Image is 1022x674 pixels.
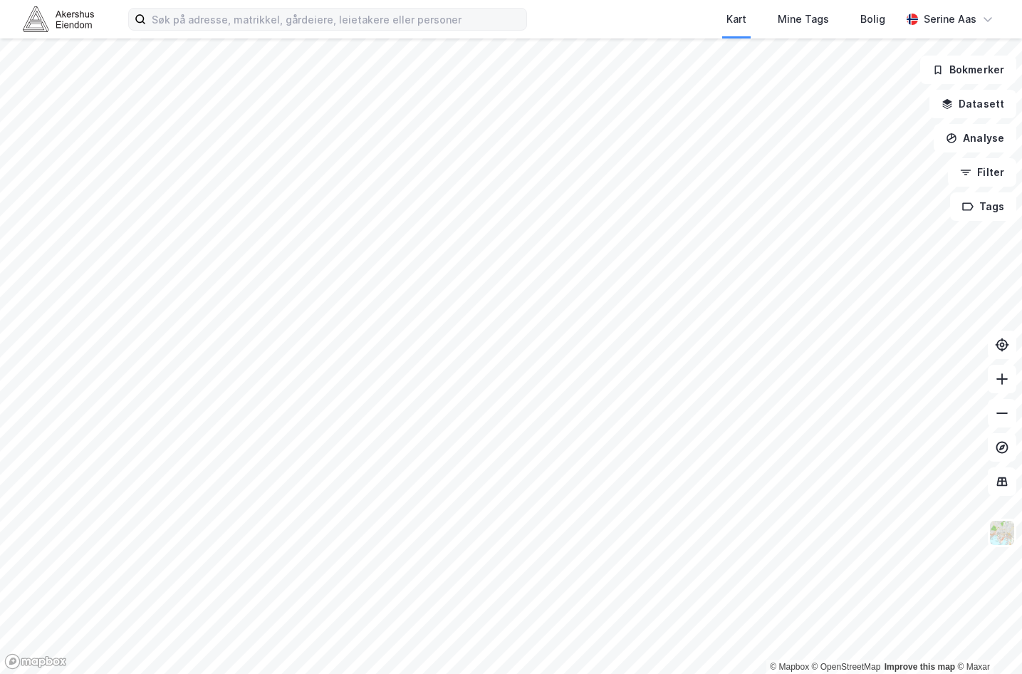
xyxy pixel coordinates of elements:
input: Søk på adresse, matrikkel, gårdeiere, leietakere eller personer [146,9,526,30]
div: Kontrollprogram for chat [951,606,1022,674]
div: Serine Aas [924,11,976,28]
div: Mine Tags [778,11,829,28]
iframe: Chat Widget [951,606,1022,674]
img: akershus-eiendom-logo.9091f326c980b4bce74ccdd9f866810c.svg [23,6,94,31]
div: Kart [726,11,746,28]
div: Bolig [860,11,885,28]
